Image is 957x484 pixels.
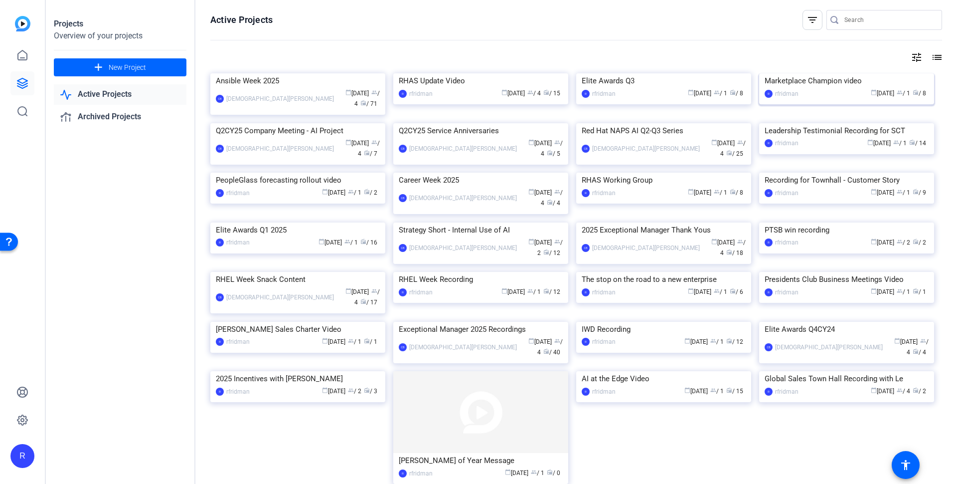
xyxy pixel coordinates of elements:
[913,288,926,295] span: / 1
[399,73,563,88] div: RHAS Update Video
[920,338,926,344] span: group
[897,189,903,195] span: group
[409,243,517,253] div: [DEMOGRAPHIC_DATA][PERSON_NAME]
[531,469,537,475] span: group
[897,387,903,393] span: group
[345,89,351,95] span: calendar_today
[711,239,735,246] span: [DATE]
[109,62,146,73] span: New Project
[775,238,798,247] div: rfridman
[765,189,773,197] div: R
[871,189,894,196] span: [DATE]
[547,150,553,156] span: radio
[409,469,433,479] div: rfridman
[543,89,549,95] span: radio
[907,338,929,356] span: / 4
[930,51,942,63] mat-icon: list
[714,288,727,295] span: / 1
[730,189,736,195] span: radio
[871,387,877,393] span: calendar_today
[897,288,903,294] span: group
[765,388,773,396] div: R
[714,189,727,196] span: / 1
[409,144,517,154] div: [DEMOGRAPHIC_DATA][PERSON_NAME]
[554,189,560,195] span: group
[775,342,883,352] div: [DEMOGRAPHIC_DATA][PERSON_NAME]
[216,322,380,337] div: [PERSON_NAME] Sales Charter Video
[501,89,507,95] span: calendar_today
[543,349,560,356] span: / 40
[54,18,186,30] div: Projects
[528,239,552,246] span: [DATE]
[582,244,590,252] div: CB
[871,288,877,294] span: calendar_today
[913,388,926,395] span: / 2
[582,173,746,188] div: RHAS Working Group
[871,239,877,244] span: calendar_today
[319,239,324,244] span: calendar_today
[730,288,736,294] span: radio
[592,287,616,297] div: rfridman
[345,140,369,147] span: [DATE]
[547,200,560,207] span: / 4
[399,272,563,287] div: RHEL Week Recording
[226,144,334,154] div: [DEMOGRAPHIC_DATA][PERSON_NAME]
[592,188,616,198] div: rfridman
[216,371,380,386] div: 2025 Incentives with [PERSON_NAME]
[528,140,552,147] span: [DATE]
[216,388,224,396] div: R
[226,188,250,198] div: rfridman
[710,338,716,344] span: group
[893,139,899,145] span: group
[399,343,407,351] div: CB
[348,189,354,195] span: group
[399,244,407,252] div: CB
[371,89,377,95] span: group
[319,239,342,246] span: [DATE]
[345,288,369,295] span: [DATE]
[527,90,541,97] span: / 4
[871,288,894,295] span: [DATE]
[399,173,563,188] div: Career Week 2025
[894,338,900,344] span: calendar_today
[897,189,910,196] span: / 1
[582,322,746,337] div: IWD Recording
[399,90,407,98] div: R
[582,288,590,296] div: R
[711,239,717,244] span: calendar_today
[765,173,929,188] div: Recording for Townhall - Customer Story
[730,189,743,196] span: / 8
[710,387,716,393] span: group
[528,139,534,145] span: calendar_today
[592,243,700,253] div: [DEMOGRAPHIC_DATA][PERSON_NAME]
[226,337,250,347] div: rfridman
[710,338,724,345] span: / 1
[844,14,934,26] input: Search
[554,239,560,244] span: group
[528,338,534,344] span: calendar_today
[54,84,186,105] a: Active Projects
[871,89,877,95] span: calendar_today
[900,459,912,471] mat-icon: accessibility
[216,173,380,188] div: PeopleGlass forecasting rollout video
[688,288,694,294] span: calendar_today
[371,288,377,294] span: group
[726,249,743,256] span: / 18
[409,193,517,203] div: [DEMOGRAPHIC_DATA][PERSON_NAME]
[582,223,746,238] div: 2025 Exceptional Manager Thank Yous
[348,338,361,345] span: / 1
[582,338,590,346] div: R
[806,14,818,26] mat-icon: filter_list
[360,239,366,244] span: radio
[688,189,694,195] span: calendar_today
[582,73,746,88] div: Elite Awards Q3
[15,16,30,31] img: blue-gradient.svg
[775,188,798,198] div: rfridman
[409,89,433,99] div: rfridman
[527,288,533,294] span: group
[871,388,894,395] span: [DATE]
[913,288,919,294] span: radio
[322,189,328,195] span: calendar_today
[216,95,224,103] div: CB
[582,90,590,98] div: R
